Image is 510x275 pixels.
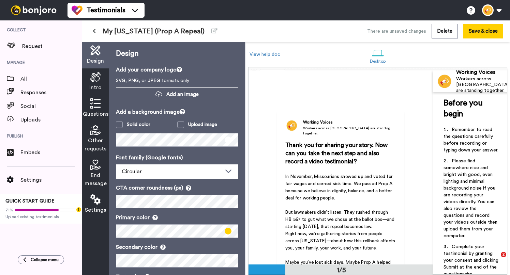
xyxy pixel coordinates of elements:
span: Circular [122,169,142,174]
span: Thank you for sharing your story. Now can you take the next step and also record a video testimon... [285,142,389,165]
span: Testimonials [87,5,125,15]
span: Social [20,102,82,110]
span: 2 [501,252,506,257]
p: Font family (Google fonts) [116,153,238,162]
iframe: Intercom live chat [487,252,503,268]
span: Design [87,57,104,65]
div: Solid color [127,121,150,128]
p: Secondary color [116,243,238,251]
img: bj-logo-header-white.svg [8,5,59,15]
div: 1/5 [325,265,358,275]
div: Desktop [370,59,386,64]
span: Other requests [85,136,106,153]
span: Collapse menu [31,257,59,262]
span: Add an image [166,91,199,98]
span: In November, Missourians showed up and voted for fair wages and earned sick time. We passed Prop ... [285,174,394,200]
p: SVG, PNG, or JPEG formats only [116,77,238,84]
span: All [20,75,82,83]
span: Please find somewhere nice and bright with good, even lighting and minimal background noise if yo... [444,159,499,238]
span: My [US_STATE] (Prop A Repeal) [103,27,205,36]
div: Workers across [GEOGRAPHIC_DATA] are standing together. [303,126,396,136]
span: Request [22,42,82,50]
p: Add your company logo [116,66,238,74]
div: Upload image [188,121,217,128]
span: Upload existing testimonials [5,214,76,220]
div: Working Voices [456,69,509,76]
span: But lawmakers didn’t listen. They rushed through HB 567 to gut what we chose at the ballot box—an... [285,210,396,229]
img: Profile Image [436,73,453,90]
span: 71% [5,207,13,213]
a: Desktop [366,44,389,67]
button: Collapse menu [18,255,64,264]
span: Embeds [20,148,82,157]
span: End message [85,171,107,188]
span: Questions [83,110,108,118]
div: There are unsaved changes [367,28,426,35]
img: Workers across America are standing together. [285,119,298,132]
a: View help doc [250,52,280,57]
p: Primary color [116,213,238,222]
p: Design [116,49,238,59]
span: Uploads [20,116,82,124]
button: Add an image [116,87,238,101]
span: Intro [89,83,102,92]
div: Tooltip anchor [76,207,82,213]
button: Save & close [463,24,503,38]
span: Settings [85,206,106,214]
span: Right now, we’re gathering stories from people across [US_STATE]—about how this rollback affects ... [285,231,396,250]
div: Workers across [GEOGRAPHIC_DATA] are standing together. [456,76,509,93]
img: tm-color.svg [72,5,82,16]
div: Working Voices [303,119,396,125]
button: Delete [432,24,458,38]
p: Add a background image [116,108,238,116]
span: Responses [20,88,82,97]
span: Settings [20,176,82,184]
span: QUICK START GUIDE [5,199,55,204]
p: CTA corner roundness (px) [116,184,238,192]
span: Before you begin [444,99,484,118]
span: Remember to read the questions carefully before recording or typing down your answer. [444,127,498,152]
